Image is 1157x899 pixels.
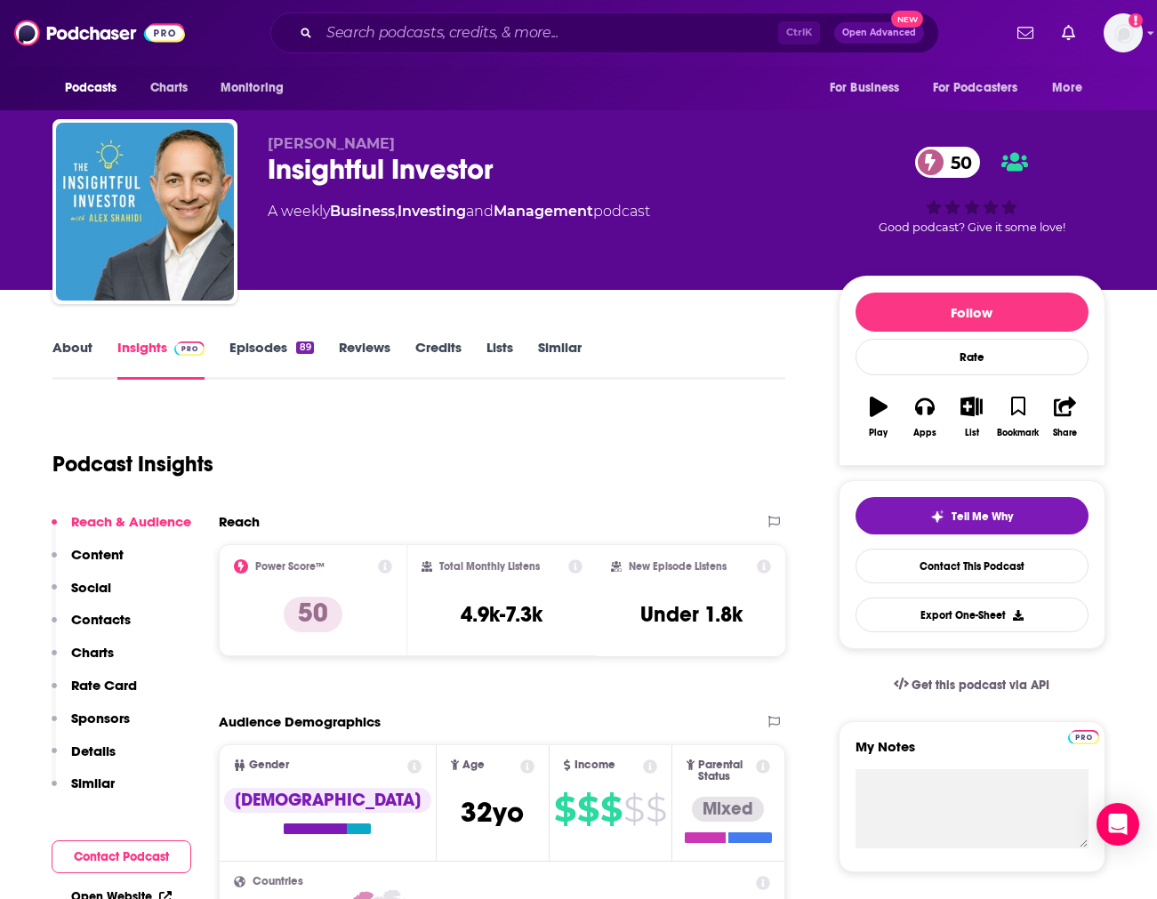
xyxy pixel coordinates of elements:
[1040,71,1105,105] button: open menu
[629,560,727,573] h2: New Episode Listens
[255,560,325,573] h2: Power Score™
[253,876,303,887] span: Countries
[623,795,644,823] span: $
[52,339,92,380] a: About
[912,678,1049,693] span: Get this podcast via API
[52,513,191,546] button: Reach & Audience
[415,339,462,380] a: Credits
[879,221,1065,234] span: Good podcast? Give it some love!
[1055,18,1082,48] a: Show notifications dropdown
[869,428,888,438] div: Play
[554,795,575,823] span: $
[965,428,979,438] div: List
[913,428,936,438] div: Apps
[71,513,191,530] p: Reach & Audience
[930,510,944,524] img: tell me why sparkle
[71,611,131,628] p: Contacts
[330,203,395,220] a: Business
[486,339,513,380] a: Lists
[1052,76,1082,100] span: More
[52,611,131,644] button: Contacts
[398,203,466,220] a: Investing
[856,293,1089,332] button: Follow
[640,601,743,628] h3: Under 1.8k
[71,775,115,791] p: Similar
[52,742,116,775] button: Details
[139,71,199,105] a: Charts
[856,385,902,449] button: Play
[778,21,820,44] span: Ctrl K
[577,795,599,823] span: $
[71,546,124,563] p: Content
[219,713,381,730] h2: Audience Demographics
[439,560,540,573] h2: Total Monthly Listens
[52,677,137,710] button: Rate Card
[319,19,778,47] input: Search podcasts, credits, & more...
[117,339,205,380] a: InsightsPodchaser Pro
[249,759,289,771] span: Gender
[1041,385,1088,449] button: Share
[296,341,313,354] div: 89
[952,510,1013,524] span: Tell Me Why
[817,71,922,105] button: open menu
[891,11,923,28] span: New
[65,76,117,100] span: Podcasts
[174,341,205,356] img: Podchaser Pro
[1097,803,1139,846] div: Open Intercom Messenger
[71,579,111,596] p: Social
[284,597,342,632] p: 50
[494,203,593,220] a: Management
[14,16,185,50] img: Podchaser - Follow, Share and Rate Podcasts
[856,738,1089,769] label: My Notes
[995,385,1041,449] button: Bookmark
[646,795,666,823] span: $
[538,339,582,380] a: Similar
[270,12,939,53] div: Search podcasts, credits, & more...
[933,147,981,178] span: 50
[1010,18,1040,48] a: Show notifications dropdown
[574,759,615,771] span: Income
[1104,13,1143,52] span: Logged in as gmalloy
[933,76,1018,100] span: For Podcasters
[52,840,191,873] button: Contact Podcast
[856,549,1089,583] a: Contact This Podcast
[52,579,111,612] button: Social
[56,123,234,301] img: Insightful Investor
[902,385,948,449] button: Apps
[52,451,213,478] h1: Podcast Insights
[1068,730,1099,744] img: Podchaser Pro
[224,788,431,813] div: [DEMOGRAPHIC_DATA]
[462,759,485,771] span: Age
[948,385,994,449] button: List
[880,663,1065,707] a: Get this podcast via API
[1068,727,1099,744] a: Pro website
[208,71,307,105] button: open menu
[71,677,137,694] p: Rate Card
[1129,13,1143,28] svg: Add a profile image
[830,76,900,100] span: For Business
[466,203,494,220] span: and
[997,428,1039,438] div: Bookmark
[52,644,114,677] button: Charts
[842,28,916,37] span: Open Advanced
[395,203,398,220] span: ,
[150,76,189,100] span: Charts
[1104,13,1143,52] button: Show profile menu
[692,797,764,822] div: Mixed
[219,513,260,530] h2: Reach
[268,201,650,222] div: A weekly podcast
[339,339,390,380] a: Reviews
[221,76,284,100] span: Monitoring
[834,22,924,44] button: Open AdvancedNew
[461,795,524,830] span: 32 yo
[856,598,1089,632] button: Export One-Sheet
[856,497,1089,534] button: tell me why sparkleTell Me Why
[698,759,753,783] span: Parental Status
[1053,428,1077,438] div: Share
[856,339,1089,375] div: Rate
[52,775,115,807] button: Similar
[461,601,542,628] h3: 4.9k-7.3k
[268,135,395,152] span: [PERSON_NAME]
[915,147,981,178] a: 50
